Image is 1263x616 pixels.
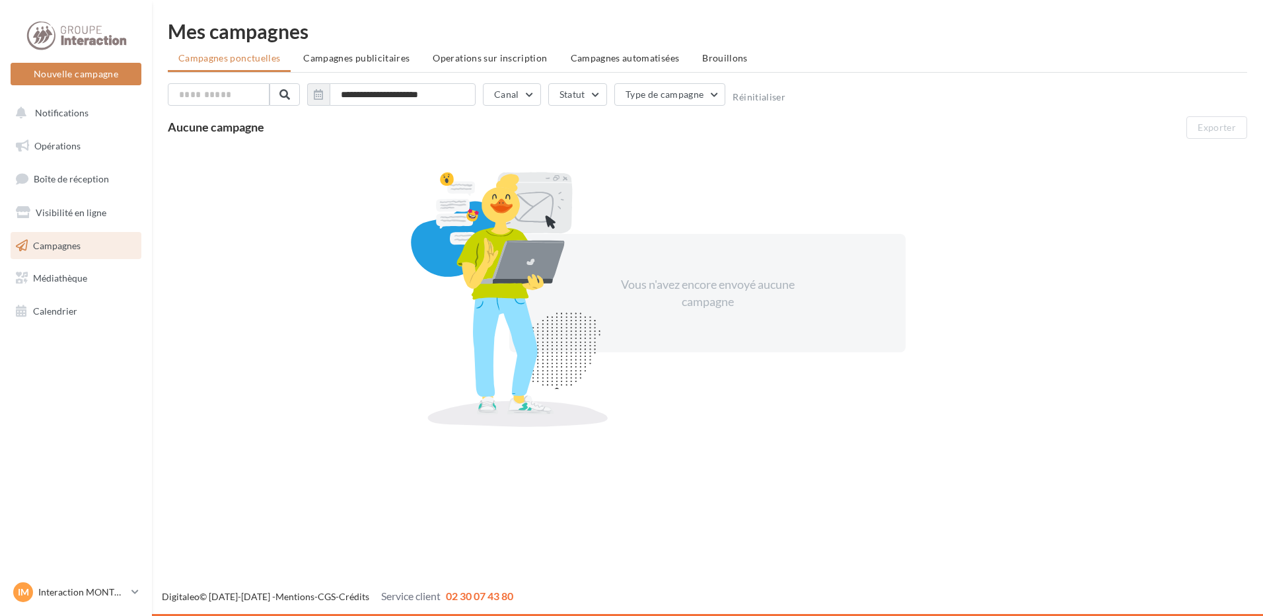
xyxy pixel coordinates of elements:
span: Médiathèque [33,272,87,284]
a: Mentions [275,591,314,602]
div: Mes campagnes [168,21,1247,41]
a: CGS [318,591,336,602]
span: Visibilité en ligne [36,207,106,218]
a: Visibilité en ligne [8,199,144,227]
a: IM Interaction MONTPELLIER [11,580,141,605]
span: Brouillons [702,52,748,63]
span: Boîte de réception [34,173,109,184]
span: Aucune campagne [168,120,264,134]
a: Médiathèque [8,264,144,292]
span: Service client [381,590,441,602]
a: Boîte de réception [8,165,144,193]
a: Opérations [8,132,144,160]
span: Operations sur inscription [433,52,547,63]
span: Campagnes publicitaires [303,52,410,63]
button: Nouvelle campagne [11,63,141,85]
span: Campagnes automatisées [571,52,680,63]
button: Exporter [1186,116,1247,139]
a: Digitaleo [162,591,199,602]
span: Calendrier [33,305,77,317]
div: Vous n'avez encore envoyé aucune campagne [594,276,821,310]
span: © [DATE]-[DATE] - - - [162,591,513,602]
a: Campagnes [8,232,144,260]
span: IM [18,586,29,599]
button: Réinitialiser [733,92,785,102]
button: Canal [483,83,541,106]
button: Type de campagne [614,83,726,106]
button: Statut [548,83,607,106]
span: Opérations [34,140,81,151]
span: 02 30 07 43 80 [446,590,513,602]
p: Interaction MONTPELLIER [38,586,126,599]
a: Calendrier [8,297,144,325]
span: Notifications [35,107,89,118]
button: Notifications [8,99,139,127]
span: Campagnes [33,239,81,250]
a: Crédits [339,591,369,602]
